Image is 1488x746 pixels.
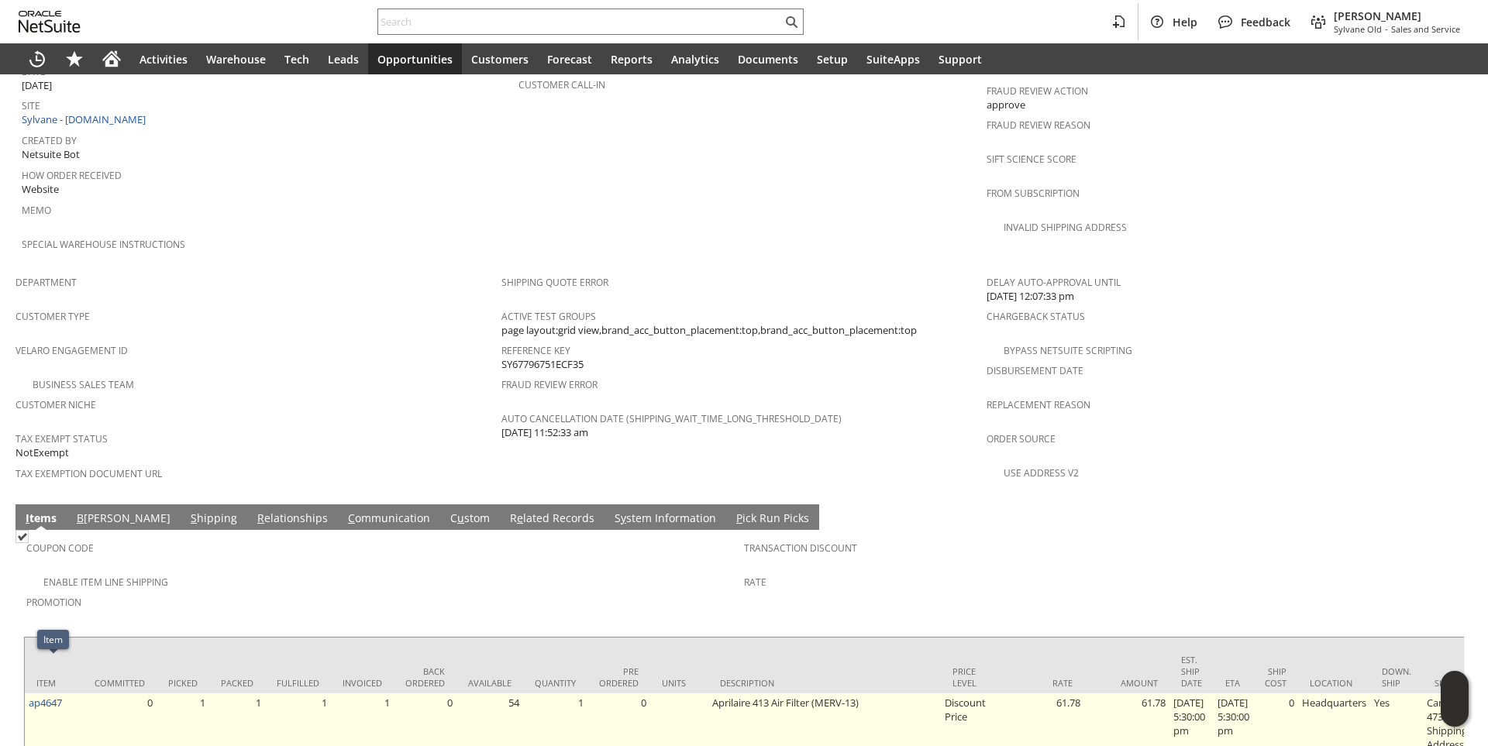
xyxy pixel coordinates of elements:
[1011,677,1073,689] div: Rate
[56,43,93,74] div: Shortcuts
[257,511,264,525] span: R
[611,52,653,67] span: Reports
[319,43,368,74] a: Leads
[22,99,40,112] a: Site
[22,204,51,217] a: Memo
[206,52,266,67] span: Warehouse
[501,276,608,289] a: Shipping Quote Error
[19,43,56,74] a: Recent Records
[377,52,453,67] span: Opportunities
[471,52,529,67] span: Customers
[65,50,84,68] svg: Shortcuts
[987,276,1121,289] a: Delay Auto-Approval Until
[22,147,80,162] span: Netsuite Bot
[662,43,728,74] a: Analytics
[33,378,134,391] a: Business Sales Team
[43,576,168,589] a: Enable Item Line Shipping
[15,344,128,357] a: Velaro Engagement ID
[253,511,332,528] a: Relationships
[808,43,857,74] a: Setup
[929,43,991,74] a: Support
[987,398,1090,411] a: Replacement reason
[1004,221,1127,234] a: Invalid Shipping Address
[782,12,801,31] svg: Search
[95,677,145,689] div: Committed
[26,511,29,525] span: I
[732,511,813,528] a: Pick Run Picks
[102,50,121,68] svg: Home
[535,677,576,689] div: Quantity
[1096,677,1158,689] div: Amount
[501,412,842,425] a: Auto Cancellation Date (shipping_wait_time_long_threshold_date)
[817,52,848,67] span: Setup
[22,78,52,93] span: [DATE]
[738,52,798,67] span: Documents
[987,98,1025,112] span: approve
[26,541,94,555] a: Coupon Code
[720,677,929,689] div: Description
[1445,507,1463,526] a: Unrolled view on
[987,187,1080,200] a: From Subscription
[15,432,108,445] a: Tax Exempt Status
[621,511,626,525] span: y
[744,541,857,555] a: Transaction Discount
[15,276,77,289] a: Department
[987,310,1085,323] a: Chargeback Status
[1334,23,1382,35] span: Sylvane Old
[405,665,445,689] div: Back Ordered
[368,43,462,74] a: Opportunities
[284,52,309,67] span: Tech
[197,43,275,74] a: Warehouse
[939,52,982,67] span: Support
[662,677,697,689] div: Units
[547,52,592,67] span: Forecast
[1181,654,1202,689] div: Est. Ship Date
[1241,15,1290,29] span: Feedback
[501,357,584,372] span: SY67796751ECF35
[518,78,605,91] a: Customer Call-in
[15,467,162,480] a: Tax Exemption Document URL
[987,153,1076,166] a: Sift Science Score
[506,511,598,528] a: Related Records
[1310,677,1359,689] div: Location
[866,52,920,67] span: SuiteApps
[1391,23,1460,35] span: Sales and Service
[671,52,719,67] span: Analytics
[378,12,782,31] input: Search
[457,511,464,525] span: u
[599,665,639,689] div: Pre Ordered
[328,52,359,67] span: Leads
[501,425,588,440] span: [DATE] 11:52:33 am
[1334,9,1460,23] span: [PERSON_NAME]
[736,511,742,525] span: P
[501,344,570,357] a: Reference Key
[93,43,130,74] a: Home
[1382,665,1411,689] div: Down. Ship
[29,696,62,710] a: ap4647
[501,323,917,338] span: page layout:grid view,brand_acc_button_placement:top,brand_acc_button_placement:top
[1435,677,1469,689] div: Ship To
[857,43,929,74] a: SuiteApps
[344,511,434,528] a: Communication
[987,289,1074,304] span: [DATE] 12:07:33 pm
[1441,700,1469,727] span: Oracle Guided Learning Widget. To move around, please hold and drag
[987,432,1056,445] a: Order Source
[952,665,987,689] div: Price Level
[987,364,1083,377] a: Disbursement Date
[73,511,174,528] a: B[PERSON_NAME]
[15,398,96,411] a: Customer Niche
[15,530,29,543] img: Checked
[611,511,720,528] a: System Information
[275,43,319,74] a: Tech
[15,445,69,460] span: NotExempt
[22,112,150,126] a: Sylvane - [DOMAIN_NAME]
[187,511,241,528] a: Shipping
[130,43,197,74] a: Activities
[517,511,523,525] span: e
[22,134,77,147] a: Created By
[446,511,494,528] a: Custom
[501,378,598,391] a: Fraud Review Error
[468,677,511,689] div: Available
[343,677,382,689] div: Invoiced
[191,511,197,525] span: S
